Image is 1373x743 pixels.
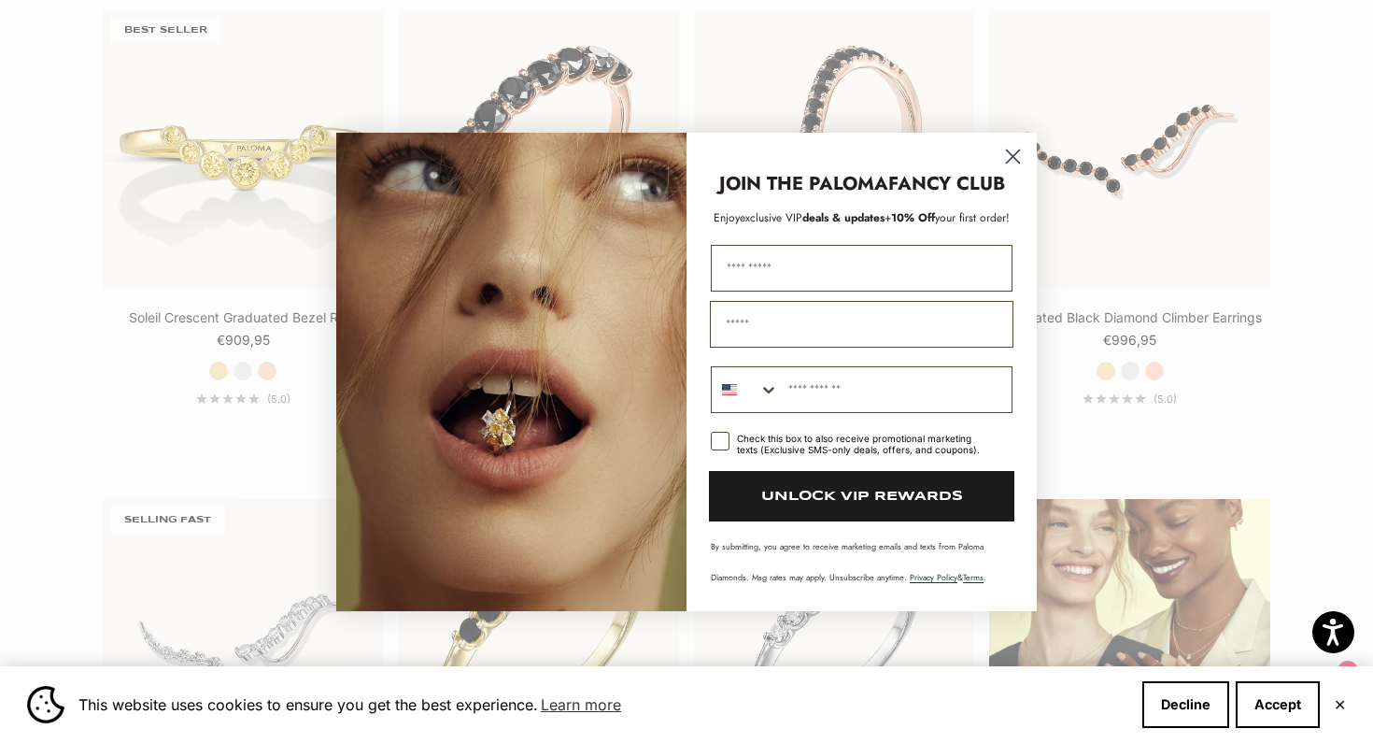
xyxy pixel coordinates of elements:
img: Cookie banner [27,686,64,723]
input: First Name [711,245,1012,292]
a: Privacy Policy [910,571,957,583]
p: By submitting, you agree to receive marketing emails and texts from Paloma Diamonds. Msg rates ma... [711,540,1012,583]
input: Phone Number [779,367,1012,412]
a: Learn more [538,691,624,719]
div: Check this box to also receive promotional marketing texts (Exclusive SMS-only deals, offers, and... [737,433,990,455]
span: & . [910,571,986,583]
span: exclusive VIP [740,209,802,226]
button: Close [1334,699,1346,710]
strong: FANCY CLUB [888,170,1005,197]
span: This website uses cookies to ensure you get the best experience. [78,691,1127,719]
button: Close dialog [997,140,1029,173]
img: United States [722,382,737,397]
img: Loading... [336,133,686,611]
span: + your first order! [885,209,1010,226]
span: Enjoy [714,209,740,226]
button: Search Countries [712,367,779,412]
span: deals & updates [740,209,885,226]
span: 10% Off [891,209,935,226]
button: Accept [1236,681,1320,728]
a: Terms [963,571,984,583]
input: Email [710,301,1013,348]
strong: JOIN THE PALOMA [719,170,888,197]
button: Decline [1142,681,1229,728]
button: UNLOCK VIP REWARDS [709,471,1014,522]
